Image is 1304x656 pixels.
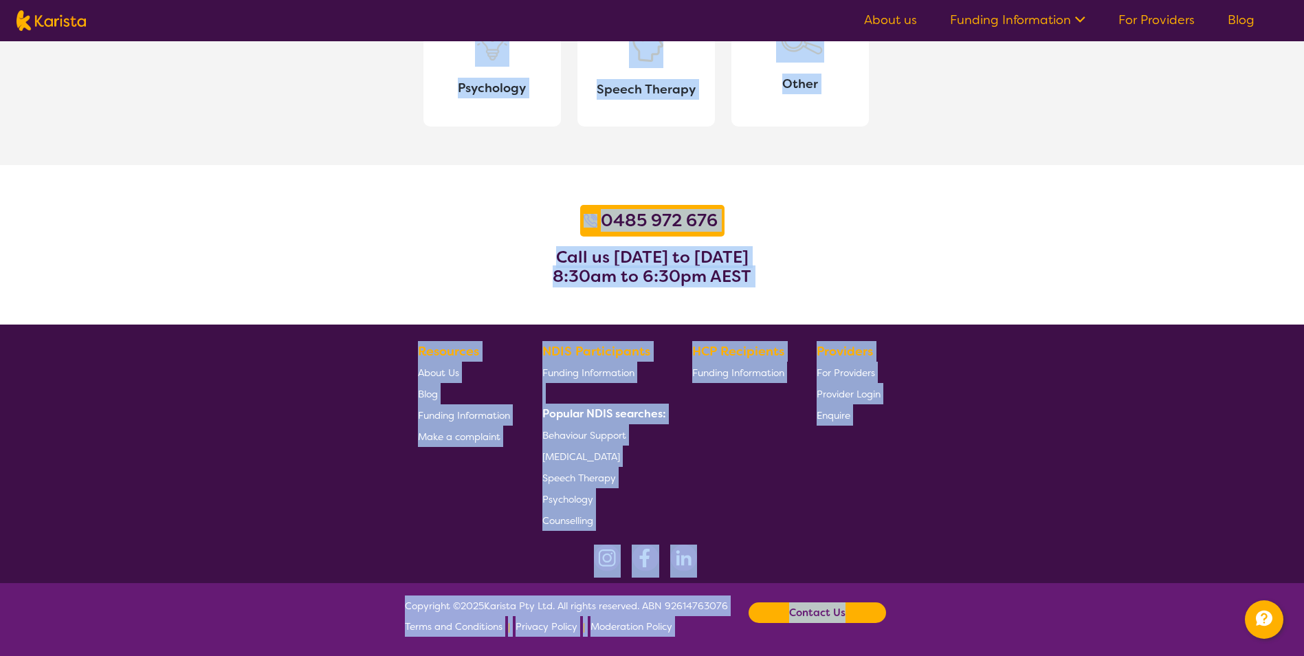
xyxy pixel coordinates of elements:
[597,208,721,233] a: 0485 972 676
[418,362,510,383] a: About Us
[16,10,86,31] img: Karista logo
[405,595,728,637] span: Copyright © 2025 Karista Pty Ltd. All rights reserved. ABN 92614763076
[516,616,577,637] a: Privacy Policy
[542,493,593,505] span: Psychology
[742,74,858,94] span: Other
[864,12,917,28] a: About us
[418,383,510,404] a: Blog
[817,362,881,383] a: For Providers
[542,343,650,360] b: NDIS Participants
[1118,12,1195,28] a: For Providers
[1228,12,1255,28] a: Blog
[418,367,459,379] span: About Us
[692,367,784,379] span: Funding Information
[418,388,438,400] span: Blog
[542,362,661,383] a: Funding Information
[418,404,510,426] a: Funding Information
[542,429,626,441] span: Behaviour Support
[516,620,577,633] span: Privacy Policy
[601,209,718,232] b: 0485 972 676
[542,424,661,446] a: Behaviour Support
[553,248,751,286] h3: Call us [DATE] to [DATE] 8:30am to 6:30pm AEST
[542,446,661,467] a: [MEDICAL_DATA]
[542,514,593,527] span: Counselling
[632,545,659,571] img: Facebook
[1245,600,1283,639] button: Channel Menu
[542,510,661,531] a: Counselling
[542,488,661,510] a: Psychology
[405,620,502,633] span: Terms and Conditions
[405,616,502,637] a: Terms and Conditions
[583,616,585,637] p: |
[508,616,510,637] p: |
[817,343,873,360] b: Providers
[789,602,846,623] b: Contact Us
[418,430,500,443] span: Make a complaint
[588,79,704,100] span: Speech Therapy
[670,545,697,571] img: LinkedIn
[950,12,1085,28] a: Funding Information
[542,467,661,488] a: Speech Therapy
[590,620,672,633] span: Moderation Policy
[692,343,784,360] b: HCP Recipients
[542,406,666,421] b: Popular NDIS searches:
[590,616,672,637] a: Moderation Policy
[817,388,881,400] span: Provider Login
[817,383,881,404] a: Provider Login
[584,214,597,228] img: Call icon
[418,426,510,447] a: Make a complaint
[542,472,616,484] span: Speech Therapy
[418,343,479,360] b: Resources
[817,367,875,379] span: For Providers
[817,409,850,422] span: Enquire
[817,404,881,426] a: Enquire
[692,362,784,383] a: Funding Information
[434,78,550,98] span: Psychology
[418,409,510,422] span: Funding Information
[542,450,620,463] span: [MEDICAL_DATA]
[594,545,621,571] img: Instagram
[542,367,634,379] span: Funding Information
